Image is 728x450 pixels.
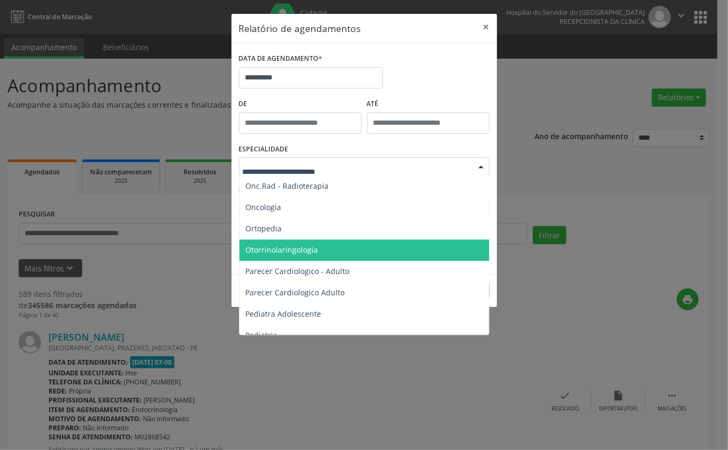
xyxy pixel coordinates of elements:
[246,181,329,191] span: Onc.Rad - Radioterapia
[476,14,497,40] button: Close
[367,96,490,112] label: ATÉ
[239,141,289,158] label: ESPECIALIDADE
[246,245,318,255] span: Otorrinolaringologia
[246,266,350,276] span: Parecer Cardiologico - Adulto
[246,202,282,212] span: Oncologia
[246,309,322,319] span: Pediatra Adolescente
[246,223,282,234] span: Ortopedia
[246,287,345,298] span: Parecer Cardiologico Adulto
[239,21,361,35] h5: Relatório de agendamentos
[239,51,323,67] label: DATA DE AGENDAMENTO
[239,96,362,112] label: De
[246,330,278,340] span: Pediatria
